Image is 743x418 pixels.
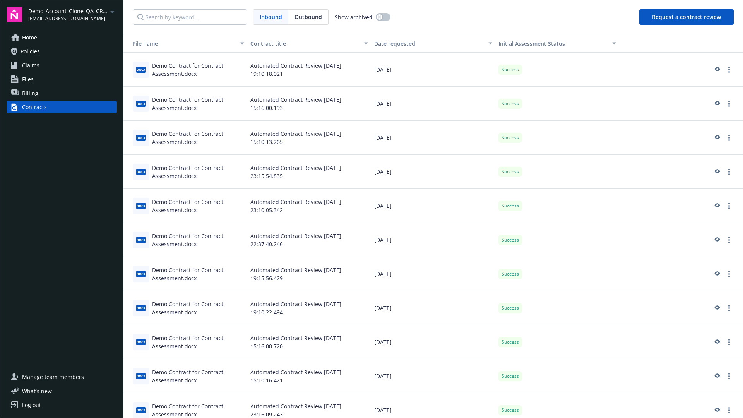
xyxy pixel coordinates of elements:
[724,133,734,142] a: more
[28,15,108,22] span: [EMAIL_ADDRESS][DOMAIN_NAME]
[502,271,519,278] span: Success
[371,223,495,257] div: [DATE]
[136,135,146,140] span: docx
[498,40,565,47] span: Initial Assessment Status
[371,291,495,325] div: [DATE]
[371,155,495,189] div: [DATE]
[294,13,322,21] span: Outbound
[371,34,495,53] button: Date requested
[152,130,244,146] div: Demo Contract for Contract Assessment.docx
[7,59,117,72] a: Claims
[288,10,328,24] span: Outbound
[108,7,117,16] a: arrowDropDown
[133,9,247,25] input: Search by keyword...
[22,73,34,86] span: Files
[247,257,371,291] div: Automated Contract Review [DATE] 19:15:56.429
[724,269,734,279] a: more
[247,223,371,257] div: Automated Contract Review [DATE] 22:37:40.246
[253,10,288,24] span: Inbound
[247,121,371,155] div: Automated Contract Review [DATE] 15:10:13.265
[22,371,84,383] span: Manage team members
[152,266,244,282] div: Demo Contract for Contract Assessment.docx
[28,7,117,22] button: Demo_Account_Clone_QA_CR_Tests_Demo[EMAIL_ADDRESS][DOMAIN_NAME]arrowDropDown
[502,236,519,243] span: Success
[136,339,146,345] span: docx
[502,305,519,312] span: Success
[371,257,495,291] div: [DATE]
[502,339,519,346] span: Success
[502,168,519,175] span: Success
[7,45,117,58] a: Policies
[724,406,734,415] a: more
[498,39,608,48] div: Toggle SortBy
[152,368,244,384] div: Demo Contract for Contract Assessment.docx
[247,34,371,53] button: Contract title
[502,373,519,380] span: Success
[724,167,734,176] a: more
[371,87,495,121] div: [DATE]
[712,303,721,313] a: preview
[22,399,41,411] div: Log out
[127,39,236,48] div: File name
[7,73,117,86] a: Files
[502,407,519,414] span: Success
[22,31,37,44] span: Home
[136,373,146,379] span: docx
[502,100,519,107] span: Success
[22,59,39,72] span: Claims
[639,9,734,25] button: Request a contract review
[724,65,734,74] a: more
[374,39,483,48] div: Date requested
[724,303,734,313] a: more
[127,39,236,48] div: Toggle SortBy
[371,121,495,155] div: [DATE]
[502,134,519,141] span: Success
[724,99,734,108] a: more
[247,155,371,189] div: Automated Contract Review [DATE] 23:15:54.835
[136,407,146,413] span: docx
[712,65,721,74] a: preview
[136,203,146,209] span: docx
[28,7,108,15] span: Demo_Account_Clone_QA_CR_Tests_Demo
[724,372,734,381] a: more
[247,87,371,121] div: Automated Contract Review [DATE] 15:16:00.193
[136,237,146,243] span: docx
[712,201,721,211] a: preview
[250,39,360,48] div: Contract title
[136,271,146,277] span: docx
[152,96,244,112] div: Demo Contract for Contract Assessment.docx
[7,101,117,113] a: Contracts
[712,337,721,347] a: preview
[7,7,22,22] img: navigator-logo.svg
[712,406,721,415] a: preview
[371,53,495,87] div: [DATE]
[724,337,734,347] a: more
[335,13,373,21] span: Show archived
[247,291,371,325] div: Automated Contract Review [DATE] 19:10:22.494
[22,101,47,113] div: Contracts
[7,31,117,44] a: Home
[712,235,721,245] a: preview
[152,334,244,350] div: Demo Contract for Contract Assessment.docx
[152,198,244,214] div: Demo Contract for Contract Assessment.docx
[712,167,721,176] a: preview
[152,62,244,78] div: Demo Contract for Contract Assessment.docx
[152,232,244,248] div: Demo Contract for Contract Assessment.docx
[502,66,519,73] span: Success
[247,359,371,393] div: Automated Contract Review [DATE] 15:10:16.421
[22,387,52,395] span: What ' s new
[247,325,371,359] div: Automated Contract Review [DATE] 15:16:00.720
[21,45,40,58] span: Policies
[724,201,734,211] a: more
[724,235,734,245] a: more
[712,372,721,381] a: preview
[152,164,244,180] div: Demo Contract for Contract Assessment.docx
[247,189,371,223] div: Automated Contract Review [DATE] 23:10:05.342
[136,101,146,106] span: docx
[712,269,721,279] a: preview
[260,13,282,21] span: Inbound
[7,87,117,99] a: Billing
[7,387,64,395] button: What's new
[371,325,495,359] div: [DATE]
